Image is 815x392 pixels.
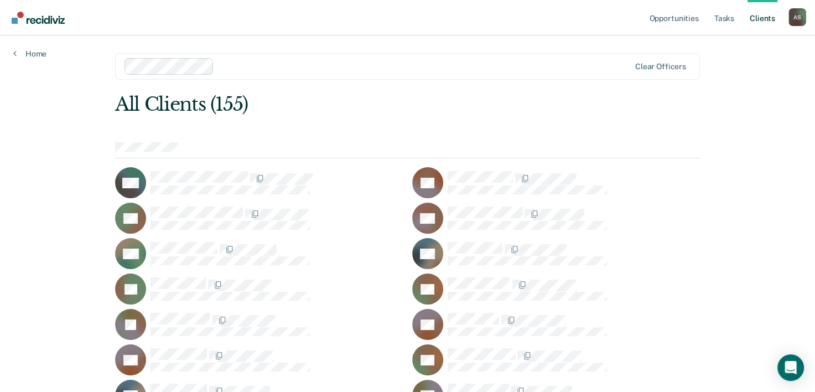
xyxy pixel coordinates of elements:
div: All Clients (155) [115,93,583,116]
div: Open Intercom Messenger [777,354,804,381]
button: Profile dropdown button [788,8,806,26]
div: A S [788,8,806,26]
img: Recidiviz [12,12,65,24]
a: Home [13,49,46,59]
div: Clear officers [635,62,686,71]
